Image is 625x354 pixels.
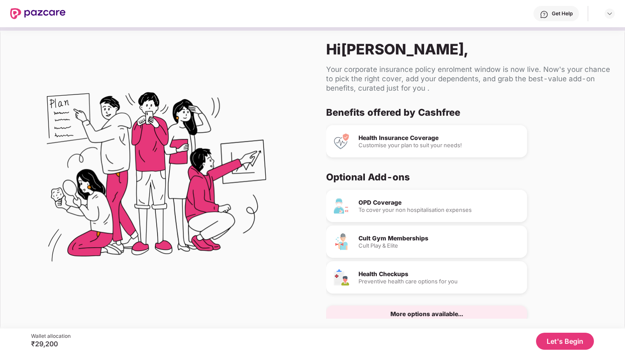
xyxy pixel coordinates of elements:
button: Let's Begin [536,333,594,350]
img: svg+xml;base64,PHN2ZyBpZD0iSGVscC0zMngzMiIgeG1sbnM9Imh0dHA6Ly93d3cudzMub3JnLzIwMDAvc3ZnIiB3aWR0aD... [540,10,548,19]
div: ₹29,200 [31,340,71,348]
div: To cover your non hospitalisation expenses [358,207,520,213]
div: Cult Play & Elite [358,243,520,248]
div: Preventive health care options for you [358,279,520,284]
div: Health Insurance Coverage [358,135,520,141]
div: Your corporate insurance policy enrolment window is now live. Now's your chance to pick the right... [326,65,611,93]
div: Get Help [552,10,573,17]
div: OPD Coverage [358,200,520,206]
img: New Pazcare Logo [10,8,66,19]
img: Flex Benefits Illustration [47,70,266,289]
div: Hi [PERSON_NAME] , [326,40,611,58]
div: Optional Add-ons [326,171,604,183]
div: More options available... [390,311,463,317]
img: svg+xml;base64,PHN2ZyBpZD0iRHJvcGRvd24tMzJ4MzIiIHhtbG5zPSJodHRwOi8vd3d3LnczLm9yZy8yMDAwL3N2ZyIgd2... [606,10,613,17]
div: Health Checkups [358,271,520,277]
div: Cult Gym Memberships [358,235,520,241]
img: OPD Coverage [333,197,350,214]
div: Customise your plan to suit your needs! [358,143,520,148]
img: Health Checkups [333,269,350,286]
div: Wallet allocation [31,333,71,340]
div: Benefits offered by Cashfree [326,106,604,118]
img: Cult Gym Memberships [333,233,350,250]
img: Health Insurance Coverage [333,133,350,150]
